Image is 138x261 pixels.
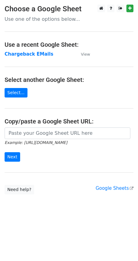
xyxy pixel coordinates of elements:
small: View [81,52,90,57]
input: Paste your Google Sheet URL here [5,127,130,139]
h3: Choose a Google Sheet [5,5,133,13]
a: Select... [5,88,27,97]
h4: Copy/paste a Google Sheet URL: [5,118,133,125]
p: Use one of the options below... [5,16,133,22]
input: Next [5,152,20,162]
h4: Use a recent Google Sheet: [5,41,133,48]
a: Google Sheets [96,186,133,191]
a: Need help? [5,185,34,194]
a: Chargeback EMails [5,51,53,57]
a: View [75,51,90,57]
small: Example: [URL][DOMAIN_NAME] [5,140,67,145]
h4: Select another Google Sheet: [5,76,133,83]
